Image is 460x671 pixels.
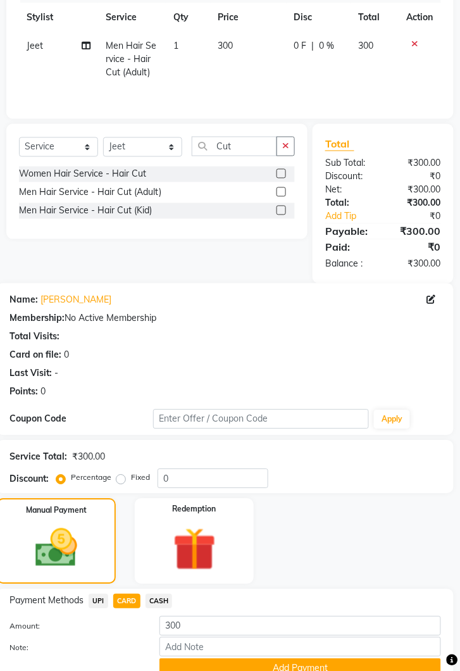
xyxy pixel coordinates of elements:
[9,594,84,608] span: Payment Methods
[383,258,451,271] div: ₹300.00
[9,312,441,325] div: No Active Membership
[383,184,451,197] div: ₹300.00
[211,3,287,32] th: Price
[106,40,156,78] span: Men Hair Service - Hair Cut (Adult)
[19,186,161,199] div: Men Hair Service - Hair Cut (Adult)
[153,410,369,429] input: Enter Offer / Coupon Code
[146,594,173,609] span: CASH
[98,3,166,32] th: Service
[9,294,38,307] div: Name:
[159,523,230,577] img: _gift.svg
[27,40,43,51] span: Jeet
[131,472,150,484] label: Fixed
[316,197,383,210] div: Total:
[351,3,399,32] th: Total
[325,138,354,151] span: Total
[159,637,441,657] input: Add Note
[64,349,69,362] div: 0
[383,197,451,210] div: ₹300.00
[173,40,178,51] span: 1
[383,224,451,239] div: ₹300.00
[9,473,49,486] div: Discount:
[316,157,383,170] div: Sub Total:
[316,170,383,184] div: Discount:
[54,367,58,380] div: -
[166,3,211,32] th: Qty
[316,240,383,255] div: Paid:
[159,617,441,636] input: Amount
[294,39,307,53] span: 0 F
[71,472,111,484] label: Percentage
[40,386,46,399] div: 0
[173,504,216,515] label: Redemption
[19,204,152,218] div: Men Hair Service - Hair Cut (Kid)
[316,224,383,239] div: Payable:
[113,594,140,609] span: CARD
[394,210,451,223] div: ₹0
[40,294,111,307] a: [PERSON_NAME]
[9,451,67,464] div: Service Total:
[9,312,65,325] div: Membership:
[383,157,451,170] div: ₹300.00
[320,39,335,53] span: 0 %
[9,349,61,362] div: Card on file:
[218,40,233,51] span: 300
[383,240,451,255] div: ₹0
[9,367,52,380] div: Last Visit:
[312,39,314,53] span: |
[287,3,351,32] th: Disc
[26,505,87,517] label: Manual Payment
[72,451,105,464] div: ₹300.00
[9,330,59,344] div: Total Visits:
[316,210,394,223] a: Add Tip
[316,258,383,271] div: Balance :
[374,410,410,429] button: Apply
[316,184,383,197] div: Net:
[9,413,153,426] div: Coupon Code
[383,170,451,184] div: ₹0
[358,40,373,51] span: 300
[192,137,277,156] input: Search or Scan
[89,594,108,609] span: UPI
[9,386,38,399] div: Points:
[19,3,98,32] th: Stylist
[399,3,441,32] th: Action
[19,168,146,181] div: Women Hair Service - Hair Cut
[22,524,90,573] img: _cash.svg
